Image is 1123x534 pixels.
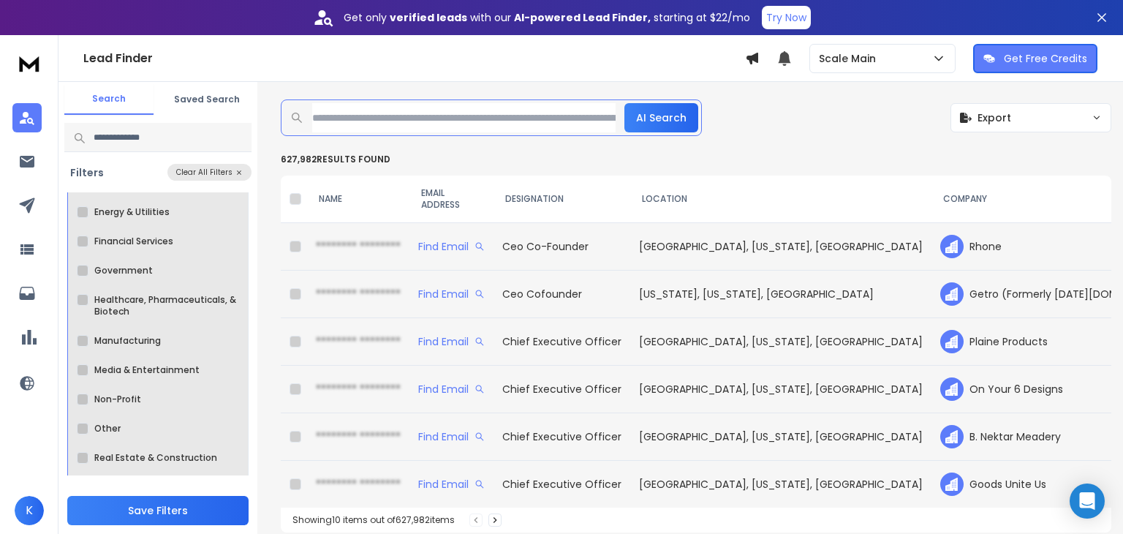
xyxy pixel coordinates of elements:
[418,382,485,396] div: Find Email
[281,154,1111,165] p: 627,982 results found
[15,50,44,77] img: logo
[819,51,882,66] p: Scale Main
[409,176,494,223] th: EMAIL ADDRESS
[494,318,630,366] td: Chief Executive Officer
[630,176,931,223] th: LOCATION
[94,236,173,247] label: Financial Services
[418,287,485,301] div: Find Email
[978,110,1011,125] span: Export
[1070,484,1105,519] div: Open Intercom Messenger
[83,50,745,67] h1: Lead Finder
[630,366,931,413] td: [GEOGRAPHIC_DATA], [US_STATE], [GEOGRAPHIC_DATA]
[307,176,409,223] th: NAME
[494,176,630,223] th: DESIGNATION
[94,364,200,376] label: Media & Entertainment
[15,496,44,525] button: K
[418,477,485,492] div: Find Email
[624,103,698,132] button: AI Search
[418,334,485,349] div: Find Email
[630,461,931,508] td: [GEOGRAPHIC_DATA], [US_STATE], [GEOGRAPHIC_DATA]
[390,10,467,25] strong: verified leads
[494,271,630,318] td: Ceo Cofounder
[514,10,651,25] strong: AI-powered Lead Finder,
[766,10,806,25] p: Try Now
[64,84,154,115] button: Search
[418,429,485,444] div: Find Email
[94,394,141,405] label: Non-Profit
[494,366,630,413] td: Chief Executive Officer
[630,413,931,461] td: [GEOGRAPHIC_DATA], [US_STATE], [GEOGRAPHIC_DATA]
[292,514,455,526] div: Showing 10 items out of 627,982 items
[94,335,161,347] label: Manufacturing
[94,452,217,464] label: Real Estate & Construction
[162,85,252,114] button: Saved Search
[630,223,931,271] td: [GEOGRAPHIC_DATA], [US_STATE], [GEOGRAPHIC_DATA]
[67,496,249,525] button: Save Filters
[94,265,153,277] label: Government
[762,6,811,29] button: Try Now
[64,165,110,180] h3: Filters
[344,10,750,25] p: Get only with our starting at $22/mo
[94,294,239,317] label: Healthcare, Pharmaceuticals, & Biotech
[494,413,630,461] td: Chief Executive Officer
[630,318,931,366] td: [GEOGRAPHIC_DATA], [US_STATE], [GEOGRAPHIC_DATA]
[167,164,252,181] button: Clear All Filters
[630,271,931,318] td: [US_STATE], [US_STATE], [GEOGRAPHIC_DATA]
[973,44,1097,73] button: Get Free Credits
[494,461,630,508] td: Chief Executive Officer
[1004,51,1087,66] p: Get Free Credits
[494,223,630,271] td: Ceo Co-Founder
[418,239,485,254] div: Find Email
[94,206,170,218] label: Energy & Utilities
[94,423,121,435] label: Other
